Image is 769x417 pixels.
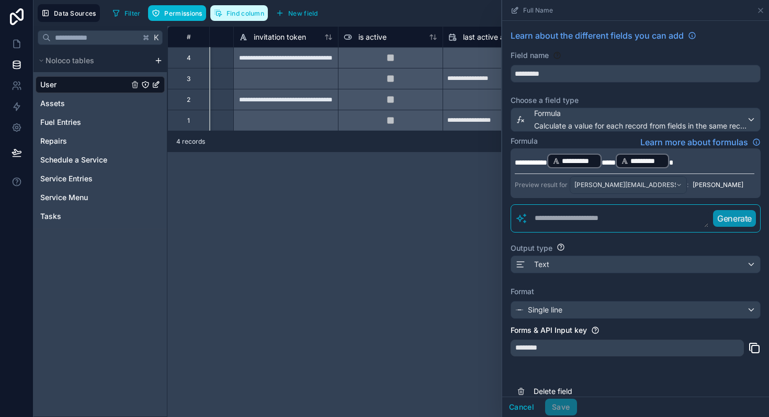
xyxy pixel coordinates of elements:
span: invitation token [254,32,306,42]
button: Generate [713,210,756,227]
div: 1 [187,117,190,125]
div: # [176,33,201,41]
span: Filter [125,9,141,17]
a: Learn more about formulas [640,136,761,148]
button: [PERSON_NAME][EMAIL_ADDRESS][PERSON_NAME][DOMAIN_NAME] [570,176,687,194]
button: Permissions [148,5,206,21]
span: Find column [227,9,264,17]
button: Delete field [511,380,761,403]
label: Forms & API Input key [511,325,587,335]
span: Formula [534,108,747,119]
span: Delete field [534,386,684,397]
button: Find column [210,5,268,21]
span: Calculate a value for each record from fields in the same record [534,121,747,131]
button: Cancel [502,399,541,415]
button: FormulaCalculate a value for each record from fields in the same record [511,108,761,132]
span: is active [358,32,387,42]
span: Data Sources [54,9,96,17]
span: [PERSON_NAME][EMAIL_ADDRESS][PERSON_NAME][DOMAIN_NAME] [574,181,676,189]
button: New field [272,5,322,21]
button: Text [511,256,761,273]
label: Output type [511,243,552,253]
label: Formula [511,136,538,146]
p: Generate [717,212,752,225]
button: Data Sources [38,4,100,22]
div: 4 [187,54,191,62]
label: Format [511,286,761,297]
span: Learn more about formulas [640,136,748,148]
span: Learn about the different fields you can add [511,29,684,42]
span: Text [534,259,549,270]
label: Field name [511,50,549,61]
span: K [153,34,160,41]
span: 4 records [176,137,205,146]
a: Permissions [148,5,210,21]
span: New field [288,9,318,17]
div: Preview result for : [515,176,688,194]
label: Choose a field type [511,95,761,106]
span: Single line [528,305,562,315]
a: Learn about the different fields you can add [511,29,696,42]
span: Permissions [164,9,202,17]
button: Single line [511,301,761,319]
div: 3 [187,75,190,83]
div: 2 [187,96,190,104]
button: Filter [108,5,144,21]
span: last active at [463,32,507,42]
span: [PERSON_NAME] [693,181,743,189]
